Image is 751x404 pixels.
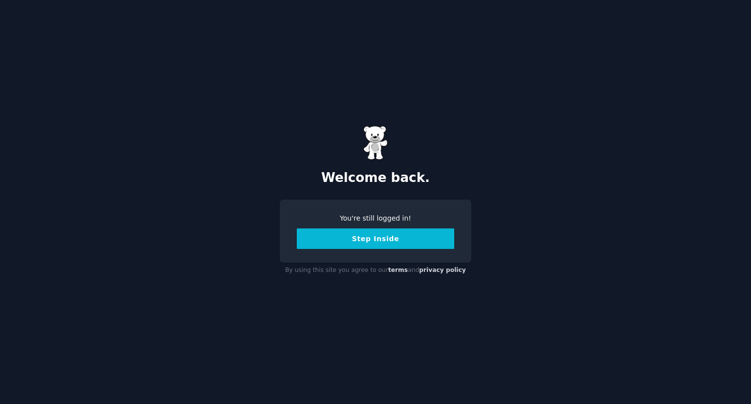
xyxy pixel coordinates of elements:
div: By using this site you agree to our and [280,263,471,278]
button: Step Inside [297,228,454,249]
a: Step Inside [297,235,454,243]
h2: Welcome back. [280,170,471,186]
img: Gummy Bear [363,126,388,160]
a: terms [388,267,408,273]
div: You're still logged in! [297,213,454,224]
a: privacy policy [419,267,466,273]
